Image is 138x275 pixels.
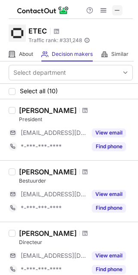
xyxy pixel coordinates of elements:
div: [PERSON_NAME] [19,229,77,238]
div: President [19,116,133,123]
div: [PERSON_NAME] [19,168,77,176]
div: Select department [13,68,66,77]
button: Reveal Button [92,142,126,151]
span: [EMAIL_ADDRESS][DOMAIN_NAME] [21,190,87,198]
button: Reveal Button [92,190,126,199]
h1: ETEC [28,26,47,36]
span: [EMAIL_ADDRESS][DOMAIN_NAME] [21,252,87,260]
button: Reveal Button [92,204,126,212]
button: Reveal Button [92,251,126,260]
img: a0cd2fa52befe611f9e9e7c867fc389e [9,24,26,42]
span: [EMAIL_ADDRESS][DOMAIN_NAME] [21,129,87,137]
div: Bestuurder [19,177,133,185]
span: Select all (10) [20,88,58,95]
span: Decision makers [52,51,93,58]
div: [PERSON_NAME] [19,106,77,115]
button: Reveal Button [92,128,126,137]
span: Similar [111,51,129,58]
span: Traffic rank: # 331,248 [28,37,82,43]
span: About [19,51,33,58]
img: ContactOut v5.3.10 [17,5,69,15]
button: Reveal Button [92,265,126,274]
div: Directeur [19,238,133,246]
